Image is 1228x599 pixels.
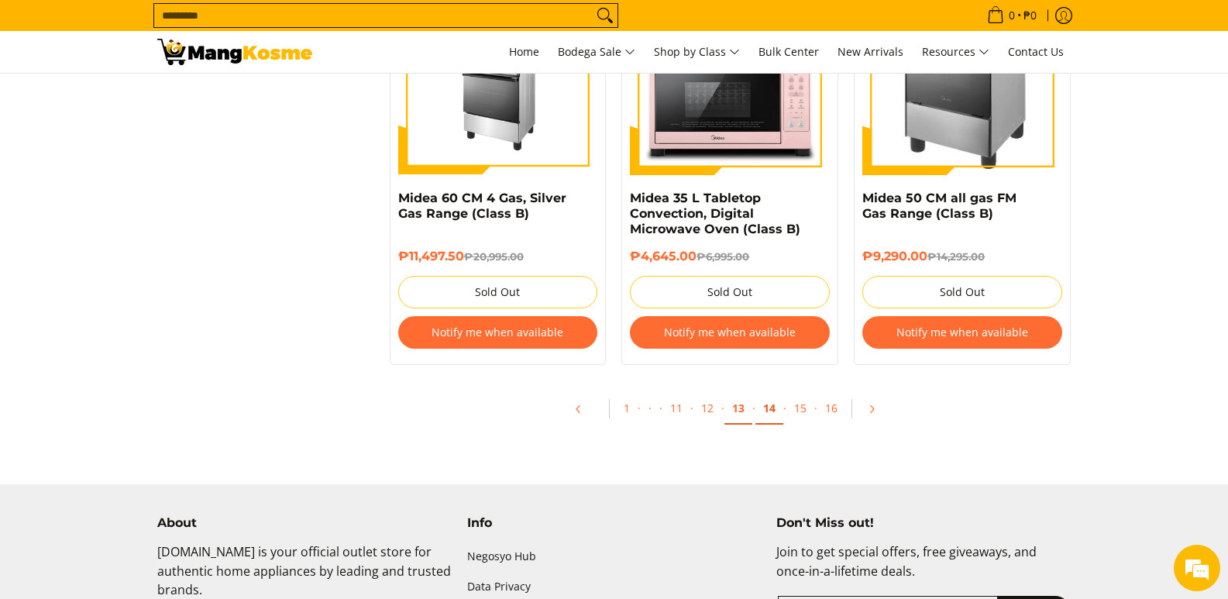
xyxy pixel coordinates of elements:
a: 12 [693,393,721,423]
button: Sold Out [398,276,598,308]
div: Minimize live chat window [254,8,291,45]
a: Midea 35 L Tabletop Convection, Digital Microwave Oven (Class B) [630,191,800,236]
a: Contact Us [1000,31,1071,73]
button: Sold Out [862,276,1062,308]
img: All Products - Home Appliances Warehouse Sale l Mang Kosme | Page 13 [157,39,312,65]
a: New Arrivals [830,31,911,73]
h4: About [157,515,452,531]
span: New Arrivals [838,44,903,59]
h4: Don't Miss out! [776,515,1071,531]
span: · [641,393,659,423]
p: Join to get special offers, free giveaways, and once-in-a-lifetime deals. [776,542,1071,597]
button: Notify me when available [862,316,1062,349]
span: · [638,401,641,415]
button: Notify me when available [398,316,598,349]
span: · [690,401,693,415]
span: Contact Us [1008,44,1064,59]
textarea: Type your message and hit 'Enter' [8,423,295,477]
span: • [982,7,1041,24]
span: · [814,401,817,415]
span: · [721,401,724,415]
span: Home [509,44,539,59]
button: Notify me when available [630,316,830,349]
span: · [659,401,662,415]
a: Resources [914,31,997,73]
del: ₱20,995.00 [464,250,524,263]
button: Search [593,4,617,27]
a: Midea 50 CM all gas FM Gas Range (Class B) [862,191,1016,221]
ul: Pagination [382,388,1079,438]
a: 16 [817,393,845,423]
a: Shop by Class [646,31,748,73]
span: Bodega Sale [558,43,635,62]
a: 1 [616,393,638,423]
span: · [752,401,755,415]
span: · [783,401,786,415]
a: 11 [662,393,690,423]
span: ₱0 [1021,10,1039,21]
h6: ₱4,645.00 [630,249,830,264]
a: Bodega Sale [550,31,643,73]
button: Sold Out [630,276,830,308]
a: Negosyo Hub [467,542,762,572]
h6: ₱9,290.00 [862,249,1062,264]
a: 13 [724,393,752,425]
span: Resources [922,43,989,62]
h4: Info [467,515,762,531]
span: Bulk Center [758,44,819,59]
nav: Main Menu [328,31,1071,73]
a: 15 [786,393,814,423]
span: 0 [1006,10,1017,21]
a: Bulk Center [751,31,827,73]
span: We're online! [90,195,214,352]
a: 14 [755,393,783,425]
del: ₱14,295.00 [927,250,985,263]
a: Home [501,31,547,73]
del: ₱6,995.00 [697,250,749,263]
h6: ₱11,497.50 [398,249,598,264]
span: Shop by Class [654,43,740,62]
a: Midea 60 CM 4 Gas, Silver Gas Range (Class B) [398,191,566,221]
div: Chat with us now [81,87,260,107]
